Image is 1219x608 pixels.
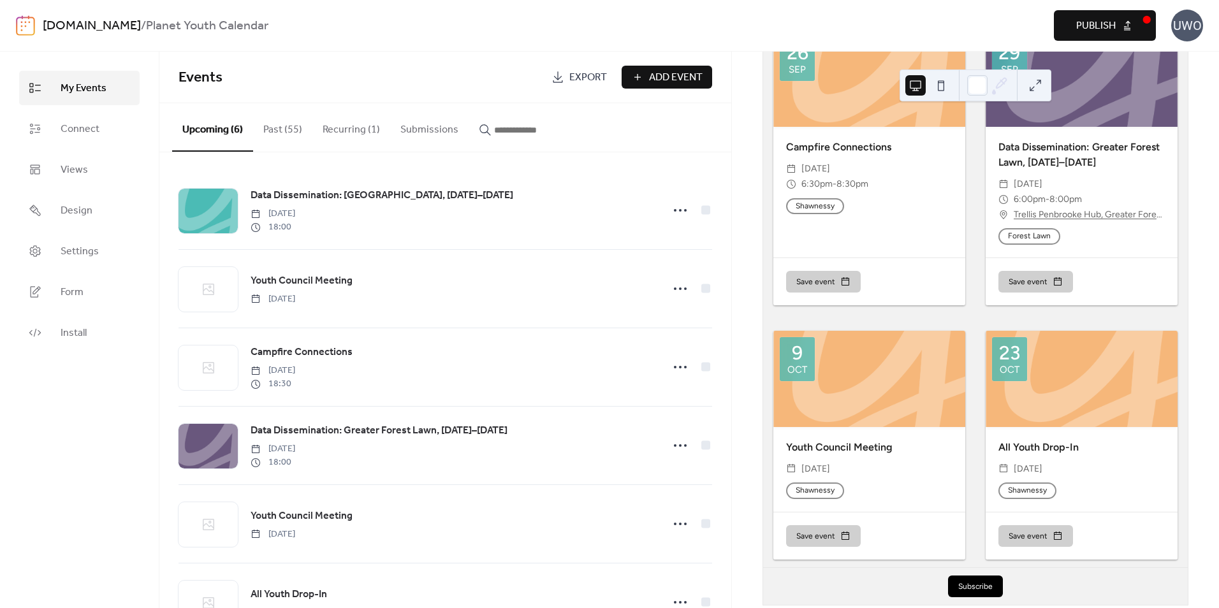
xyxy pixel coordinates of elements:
span: Data Dissemination: [GEOGRAPHIC_DATA], [DATE]–[DATE] [251,188,513,203]
div: Oct [1000,365,1019,375]
span: Youth Council Meeting [251,273,353,289]
b: / [141,14,146,38]
button: Save event [998,271,1073,293]
span: - [1046,192,1049,207]
div: ​ [998,207,1009,222]
span: [DATE] [251,293,295,306]
a: [DOMAIN_NAME] [43,14,141,38]
img: logo [16,15,35,36]
button: Subscribe [948,575,1003,597]
span: Add Event [649,70,703,85]
a: Form [19,275,140,309]
div: All Youth Drop-In [986,440,1178,455]
span: Form [61,285,84,300]
button: Recurring (1) [312,103,390,150]
a: My Events [19,71,140,105]
span: Publish [1076,18,1116,34]
span: Connect [61,122,99,137]
button: Publish [1054,10,1156,41]
a: Export [542,66,617,89]
span: 6:00pm [1014,192,1046,207]
span: 18:00 [251,221,295,234]
span: Views [61,163,88,178]
a: Connect [19,112,140,146]
div: Sep [1001,65,1018,75]
span: [DATE] [251,442,295,456]
div: Data Dissemination: Greater Forest Lawn, [DATE]–[DATE] [986,140,1178,170]
a: Design [19,193,140,228]
button: Past (55) [253,103,312,150]
div: Sep [789,65,806,75]
span: Install [61,326,87,341]
a: Youth Council Meeting [251,508,353,525]
a: Youth Council Meeting [251,273,353,289]
div: 9 [792,344,803,363]
b: Planet Youth Calendar [146,14,268,38]
span: Export [569,70,607,85]
div: Youth Council Meeting [773,440,965,455]
button: Save event [786,271,861,293]
div: ​ [998,177,1009,192]
button: Save event [786,525,861,547]
span: [DATE] [1014,461,1042,477]
a: Trellis Penbrooke Hub, Greater Forest Lawn [1014,207,1165,222]
span: Youth Council Meeting [251,509,353,524]
span: Events [179,64,223,92]
span: Campfire Connections [251,345,353,360]
div: ​ [998,461,1009,477]
button: Save event [998,525,1073,547]
div: 29 [998,43,1020,62]
span: Settings [61,244,99,259]
span: My Events [61,81,106,96]
span: 18:30 [251,377,295,391]
a: Data Dissemination: [GEOGRAPHIC_DATA], [DATE]–[DATE] [251,187,513,204]
a: Settings [19,234,140,268]
a: All Youth Drop-In [251,586,327,603]
a: Campfire Connections [251,344,353,361]
a: Views [19,152,140,187]
span: [DATE] [251,528,295,541]
span: 8:00pm [1049,192,1082,207]
span: [DATE] [251,364,295,377]
span: [DATE] [801,161,830,177]
div: ​ [786,177,796,192]
div: ​ [786,161,796,177]
span: 6:30pm [801,177,833,192]
a: Data Dissemination: Greater Forest Lawn, [DATE]–[DATE] [251,423,507,439]
button: Submissions [390,103,469,150]
button: Add Event [622,66,712,89]
div: Oct [787,365,807,375]
div: 26 [787,43,808,62]
div: 23 [999,344,1020,363]
span: 8:30pm [836,177,868,192]
span: Design [61,203,92,219]
span: [DATE] [1014,177,1042,192]
span: [DATE] [251,207,295,221]
div: ​ [786,461,796,477]
span: - [833,177,836,192]
div: Campfire Connections [773,140,965,155]
button: Upcoming (6) [172,103,253,152]
div: UWO [1171,10,1203,41]
span: [DATE] [801,461,830,477]
span: 18:00 [251,456,295,469]
a: Install [19,315,140,350]
div: ​ [998,192,1009,207]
